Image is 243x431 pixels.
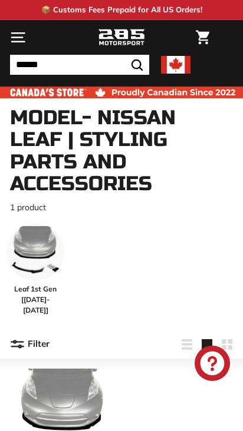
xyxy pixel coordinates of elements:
[191,346,234,384] inbox-online-store-chat: Shopify online store chat
[41,4,202,16] p: 📦 Customs Fees Prepaid for All US Orders!
[10,201,233,214] p: 1 product
[10,55,149,75] input: Search
[98,28,145,48] img: Logo_285_Motorsport_areodynamics_components
[190,21,215,54] a: Cart
[6,223,64,316] a: Leaf 1st Gen [[DATE]-[DATE]]
[10,107,233,195] h1: Model- Nissan Leaf | Styling Parts and Accessories
[6,284,64,316] span: Leaf 1st Gen [[DATE]-[DATE]]
[10,330,50,359] button: Filter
